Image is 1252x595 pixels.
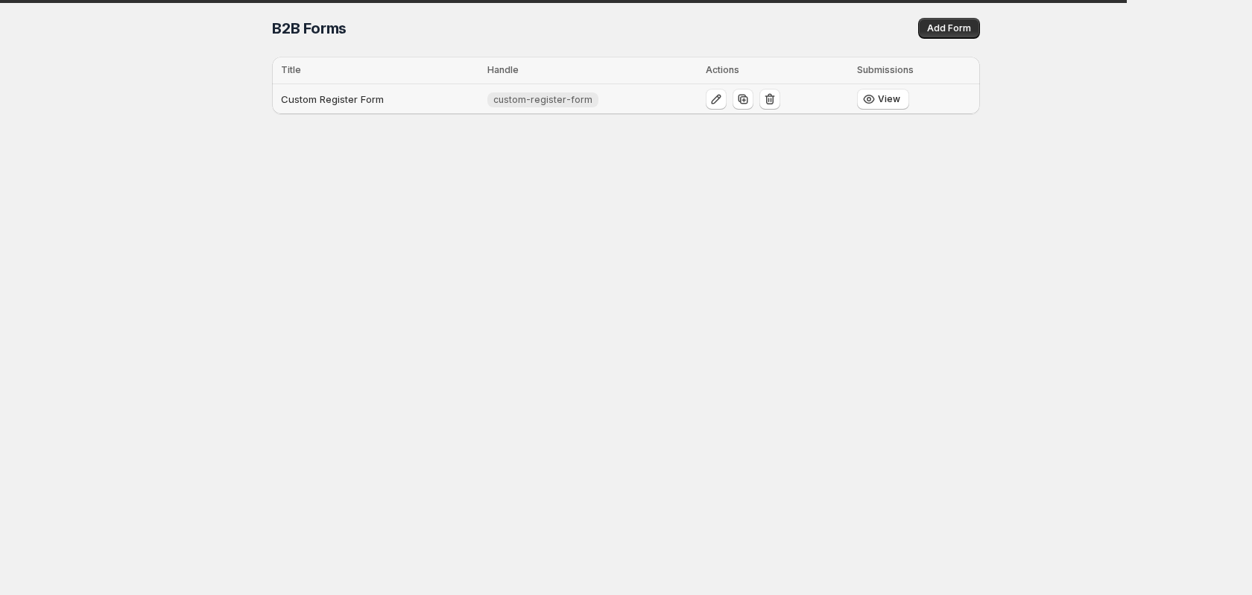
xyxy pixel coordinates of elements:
span: Title [281,64,301,75]
td: Custom Register Form [272,84,483,115]
span: Actions [706,64,739,75]
span: Add Form [927,22,971,34]
button: Add Form [918,18,980,39]
button: View [857,89,909,110]
span: custom-register-form [493,94,592,106]
span: Handle [487,64,519,75]
span: View [878,93,900,105]
span: Submissions [857,64,914,75]
span: B2B Forms [272,19,347,37]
